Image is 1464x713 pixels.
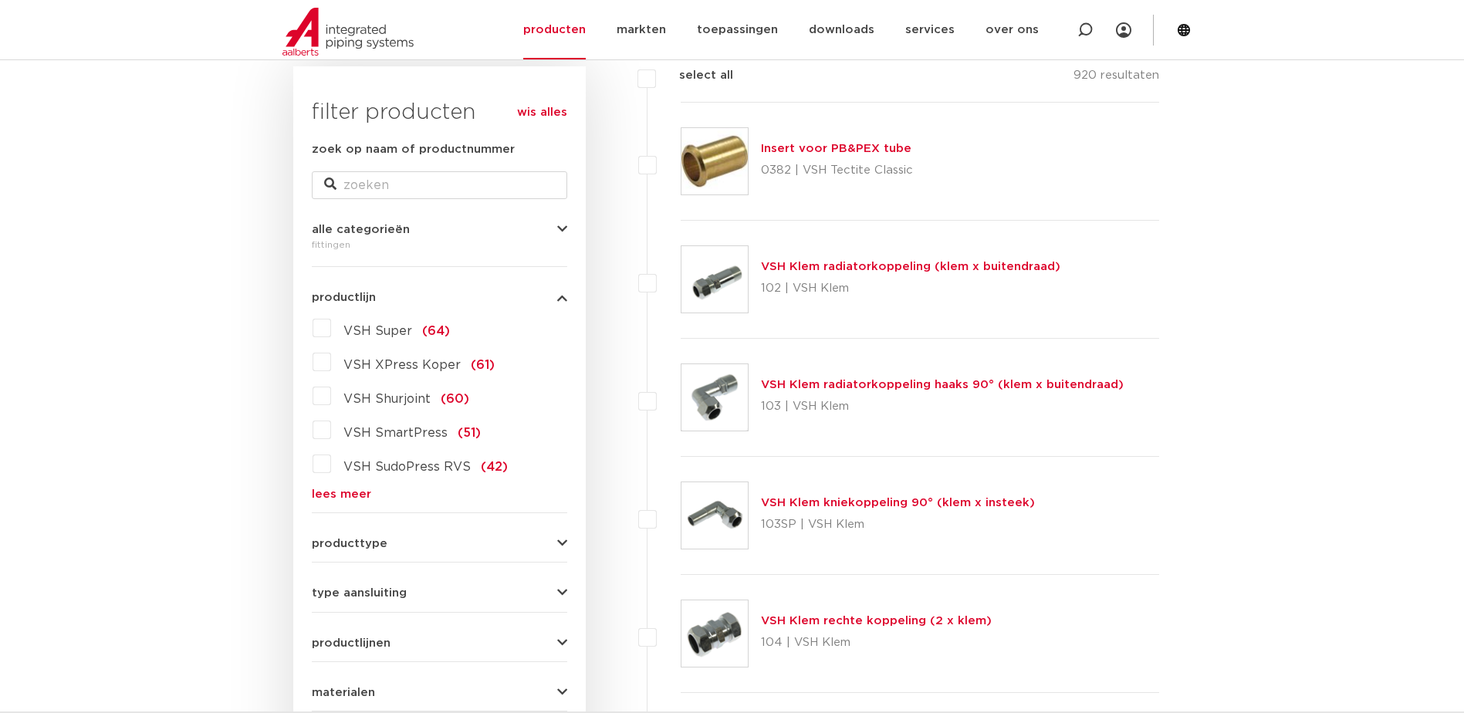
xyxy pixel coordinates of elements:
[458,427,481,439] span: (51)
[761,512,1035,537] p: 103SP | VSH Klem
[761,158,913,183] p: 0382 | VSH Tectite Classic
[681,246,748,313] img: Thumbnail for VSH Klem radiatorkoppeling (klem x buitendraad)
[312,538,387,549] span: producttype
[761,379,1124,390] a: VSH Klem radiatorkoppeling haaks 90° (klem x buitendraad)
[422,325,450,337] span: (64)
[441,393,469,405] span: (60)
[343,393,431,405] span: VSH Shurjoint
[761,630,992,655] p: 104 | VSH Klem
[312,587,567,599] button: type aansluiting
[312,224,567,235] button: alle categorieën
[312,488,567,500] a: lees meer
[1073,66,1159,90] p: 920 resultaten
[343,427,448,439] span: VSH SmartPress
[312,235,567,254] div: fittingen
[656,66,733,85] label: select all
[761,276,1060,301] p: 102 | VSH Klem
[761,394,1124,419] p: 103 | VSH Klem
[761,261,1060,272] a: VSH Klem radiatorkoppeling (klem x buitendraad)
[312,637,391,649] span: productlijnen
[312,292,376,303] span: productlijn
[312,538,567,549] button: producttype
[312,97,567,128] h3: filter producten
[343,461,471,473] span: VSH SudoPress RVS
[312,687,567,698] button: materialen
[471,359,495,371] span: (61)
[312,687,375,698] span: materialen
[761,497,1035,509] a: VSH Klem kniekoppeling 90° (klem x insteek)
[343,325,412,337] span: VSH Super
[312,171,567,199] input: zoeken
[312,224,410,235] span: alle categorieën
[481,461,508,473] span: (42)
[761,143,911,154] a: Insert voor PB&PEX tube
[681,128,748,194] img: Thumbnail for Insert voor PB&PEX tube
[312,292,567,303] button: productlijn
[312,637,567,649] button: productlijnen
[312,140,515,159] label: zoek op naam of productnummer
[517,103,567,122] a: wis alles
[761,615,992,627] a: VSH Klem rechte koppeling (2 x klem)
[681,364,748,431] img: Thumbnail for VSH Klem radiatorkoppeling haaks 90° (klem x buitendraad)
[681,482,748,549] img: Thumbnail for VSH Klem kniekoppeling 90° (klem x insteek)
[343,359,461,371] span: VSH XPress Koper
[681,600,748,667] img: Thumbnail for VSH Klem rechte koppeling (2 x klem)
[312,587,407,599] span: type aansluiting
